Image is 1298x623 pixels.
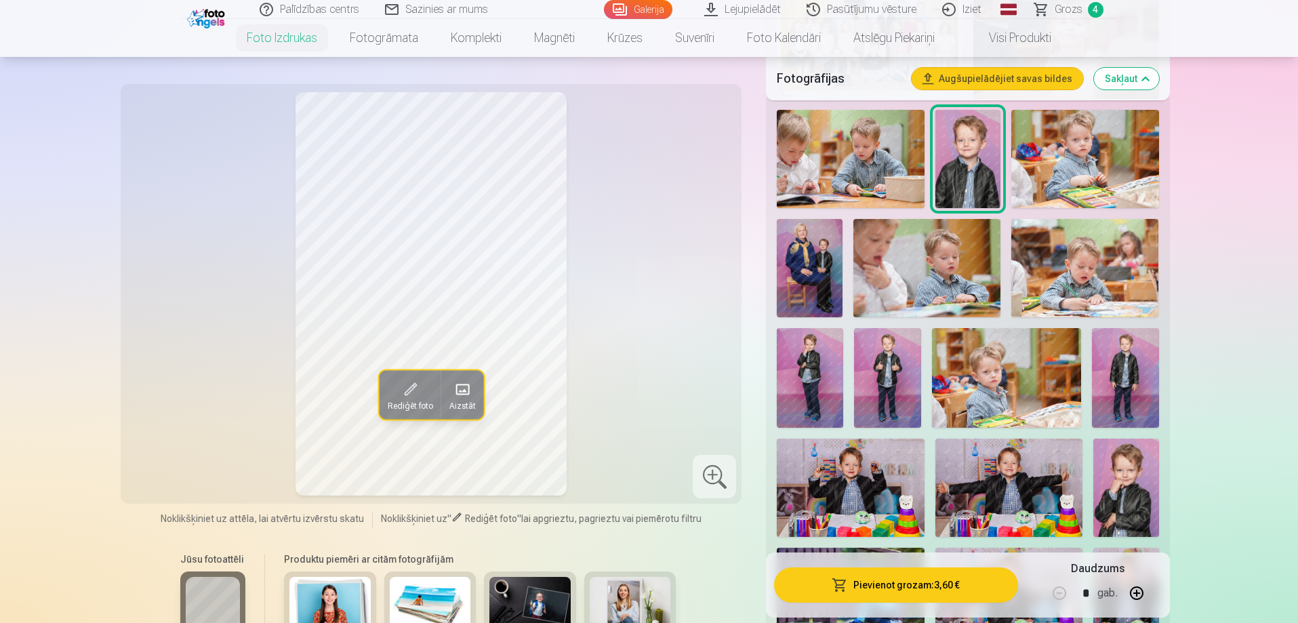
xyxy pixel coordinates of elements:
a: Fotogrāmata [333,19,434,57]
div: gab. [1097,577,1118,609]
span: Grozs [1055,1,1082,18]
a: Magnēti [518,19,591,57]
span: Rediģēt foto [465,513,517,524]
a: Suvenīri [659,19,731,57]
button: Sakļaut [1094,68,1159,89]
button: Rediģēt foto [379,370,441,419]
span: " [447,513,451,524]
h5: Daudzums [1071,561,1124,577]
a: Foto kalendāri [731,19,837,57]
span: " [517,513,521,524]
button: Aizstāt [441,370,483,419]
span: Aizstāt [449,400,475,411]
a: Krūzes [591,19,659,57]
h5: Fotogrāfijas [777,69,900,88]
a: Komplekti [434,19,518,57]
h6: Produktu piemēri ar citām fotogrāfijām [279,552,681,566]
span: lai apgrieztu, pagrieztu vai piemērotu filtru [521,513,702,524]
a: Foto izdrukas [230,19,333,57]
span: Noklikšķiniet uz [381,513,447,524]
span: Noklikšķiniet uz attēla, lai atvērtu izvērstu skatu [161,512,364,525]
button: Pievienot grozam:3,60 € [774,567,1017,603]
h6: Jūsu fotoattēli [180,552,245,566]
a: Visi produkti [951,19,1068,57]
button: Augšupielādējiet savas bildes [912,68,1083,89]
span: 4 [1088,2,1103,18]
span: Rediģēt foto [387,400,432,411]
a: Atslēgu piekariņi [837,19,951,57]
img: /fa1 [187,5,228,28]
